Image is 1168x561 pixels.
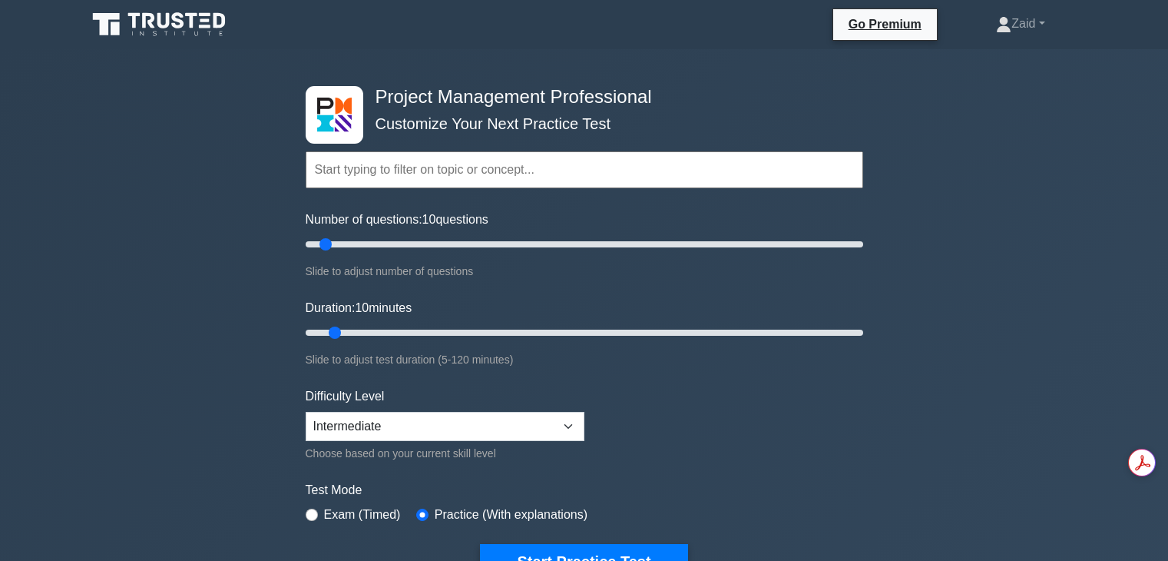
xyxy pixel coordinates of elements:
[306,387,385,406] label: Difficulty Level
[306,350,863,369] div: Slide to adjust test duration (5-120 minutes)
[306,481,863,500] label: Test Mode
[324,506,401,524] label: Exam (Timed)
[435,506,587,524] label: Practice (With explanations)
[306,151,863,188] input: Start typing to filter on topic or concept...
[355,301,369,314] span: 10
[306,262,863,280] div: Slide to adjust number of questions
[959,8,1081,39] a: Zaid
[422,213,436,226] span: 10
[306,211,488,229] label: Number of questions: questions
[306,444,584,463] div: Choose based on your current skill level
[839,15,931,34] a: Go Premium
[369,86,788,108] h4: Project Management Professional
[306,299,412,317] label: Duration: minutes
